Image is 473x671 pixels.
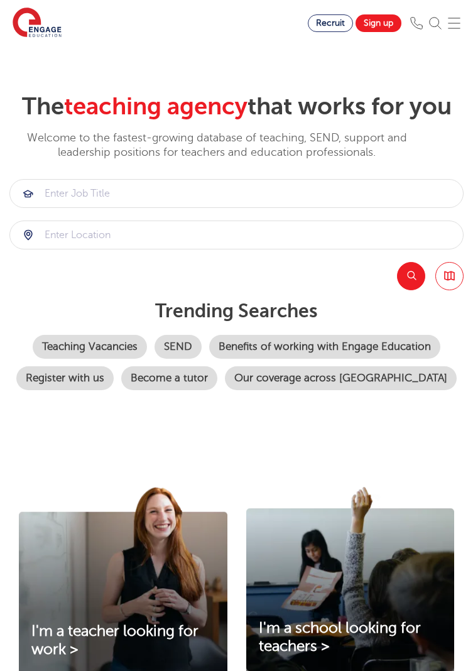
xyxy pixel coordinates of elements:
a: Teaching Vacancies [33,335,147,359]
span: Recruit [316,18,345,28]
p: Welcome to the fastest-growing database of teaching, SEND, support and leadership positions for t... [9,131,424,160]
a: I'm a school looking for teachers > [246,619,455,656]
a: Become a tutor [121,366,217,390]
input: Submit [10,180,463,207]
img: Engage Education [13,8,62,39]
div: Submit [9,221,464,249]
span: I'm a teacher looking for work > [31,623,198,658]
a: Our coverage across [GEOGRAPHIC_DATA] [225,366,457,390]
span: teaching agency [64,93,247,120]
img: Phone [410,17,423,30]
a: Benefits of working with Engage Education [209,335,440,359]
h2: The that works for you [9,92,464,121]
a: Recruit [308,14,353,32]
button: Search [397,262,425,290]
div: Submit [9,179,464,208]
img: Mobile Menu [448,17,460,30]
a: Register with us [16,366,114,390]
a: I'm a teacher looking for work > [19,623,227,659]
img: Search [429,17,442,30]
span: I'm a school looking for teachers > [259,619,421,655]
p: Trending searches [9,300,464,322]
input: Submit [10,221,463,249]
a: Sign up [356,14,401,32]
a: SEND [155,335,202,359]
